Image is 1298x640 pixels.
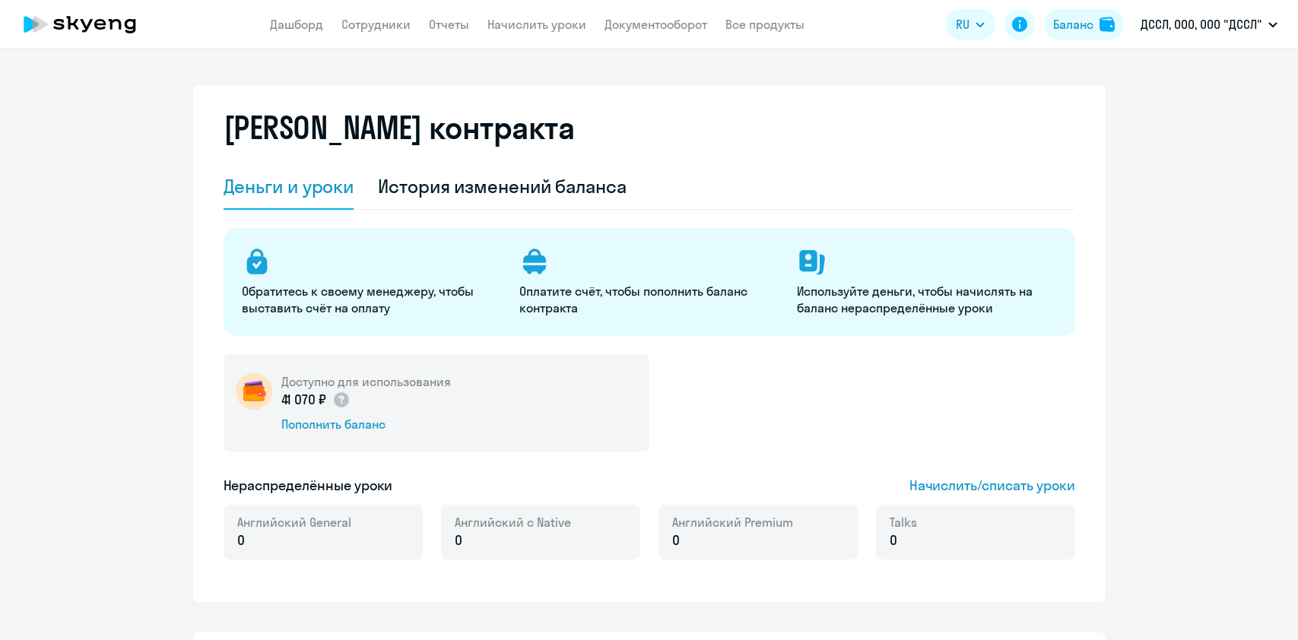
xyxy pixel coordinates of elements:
[281,390,351,410] p: 41 070 ₽
[1141,15,1262,33] p: ДССЛ, ООО, ООО "ДССЛ"
[605,17,707,32] a: Документооборот
[237,514,351,531] span: Английский General
[378,174,627,198] div: История изменений баланса
[797,283,1056,316] p: Используйте деньги, чтобы начислять на баланс нераспределённые уроки
[945,9,995,40] button: RU
[237,531,245,550] span: 0
[236,373,272,410] img: wallet-circle.png
[1053,15,1093,33] div: Баланс
[224,174,354,198] div: Деньги и уроки
[519,283,779,316] p: Оплатите счёт, чтобы пополнить баланс контракта
[956,15,970,33] span: RU
[341,17,411,32] a: Сотрудники
[1133,6,1285,43] button: ДССЛ, ООО, ООО "ДССЛ"
[242,283,501,316] p: Обратитесь к своему менеджеру, чтобы выставить счёт на оплату
[270,17,323,32] a: Дашборд
[455,514,571,531] span: Английский с Native
[455,531,462,550] span: 0
[1044,9,1124,40] button: Балансbalance
[890,514,917,531] span: Talks
[224,109,575,146] h2: [PERSON_NAME] контракта
[281,416,451,432] div: Пополнить баланс
[672,531,680,550] span: 0
[224,476,393,496] h5: Нераспределённые уроки
[909,476,1075,496] span: Начислить/списать уроки
[725,17,805,32] a: Все продукты
[890,531,897,550] span: 0
[1100,17,1115,32] img: balance
[487,17,586,32] a: Начислить уроки
[281,373,451,390] h5: Доступно для использования
[672,514,793,531] span: Английский Premium
[429,17,469,32] a: Отчеты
